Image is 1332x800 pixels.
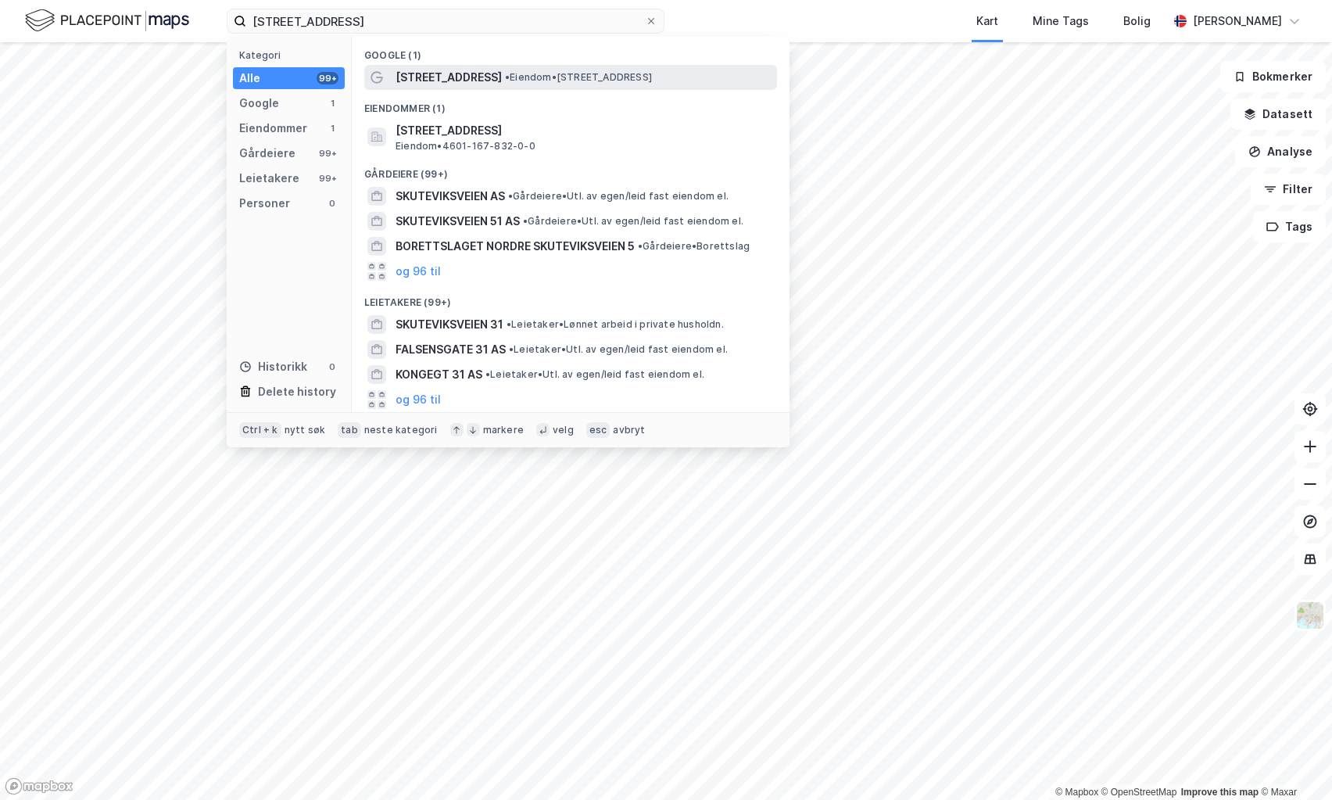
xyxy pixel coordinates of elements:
[396,68,502,87] span: [STREET_ADDRESS]
[396,315,503,334] span: SKUTEVIKSVEIEN 31
[25,7,189,34] img: logo.f888ab2527a4732fd821a326f86c7f29.svg
[5,777,73,795] a: Mapbox homepage
[258,382,336,401] div: Delete history
[508,190,513,202] span: •
[239,194,290,213] div: Personer
[976,12,998,30] div: Kart
[1295,601,1325,630] img: Z
[523,215,743,228] span: Gårdeiere • Utl. av egen/leid fast eiendom el.
[317,72,338,84] div: 99+
[352,90,790,118] div: Eiendommer (1)
[326,97,338,109] div: 1
[396,340,506,359] span: FALSENSGATE 31 AS
[1254,725,1332,800] div: Kontrollprogram for chat
[326,197,338,210] div: 0
[239,169,299,188] div: Leietakere
[509,343,514,355] span: •
[638,240,643,252] span: •
[352,37,790,65] div: Google (1)
[508,190,729,203] span: Gårdeiere • Utl. av egen/leid fast eiendom el.
[396,365,482,384] span: KONGEGT 31 AS
[364,424,438,436] div: neste kategori
[1230,99,1326,130] button: Datasett
[285,424,326,436] div: nytt søk
[338,422,361,438] div: tab
[1254,725,1332,800] iframe: Chat Widget
[239,119,307,138] div: Eiendommer
[246,9,645,33] input: Søk på adresse, matrikkel, gårdeiere, leietakere eller personer
[1033,12,1089,30] div: Mine Tags
[239,94,279,113] div: Google
[317,147,338,160] div: 99+
[396,237,635,256] span: BORETTSLAGET NORDRE SKUTEVIKSVEIEN 5
[1251,174,1326,205] button: Filter
[396,390,441,409] button: og 96 til
[483,424,524,436] div: markere
[485,368,704,381] span: Leietaker • Utl. av egen/leid fast eiendom el.
[638,240,750,253] span: Gårdeiere • Borettslag
[485,368,490,380] span: •
[239,69,260,88] div: Alle
[505,71,510,83] span: •
[523,215,528,227] span: •
[396,262,441,281] button: og 96 til
[239,422,281,438] div: Ctrl + k
[352,156,790,184] div: Gårdeiere (99+)
[1220,61,1326,92] button: Bokmerker
[507,318,724,331] span: Leietaker • Lønnet arbeid i private husholdn.
[239,49,345,61] div: Kategori
[1055,787,1098,798] a: Mapbox
[396,140,535,152] span: Eiendom • 4601-167-832-0-0
[317,172,338,185] div: 99+
[586,422,610,438] div: esc
[326,361,338,373] div: 0
[505,71,652,84] span: Eiendom • [STREET_ADDRESS]
[553,424,574,436] div: velg
[1193,12,1282,30] div: [PERSON_NAME]
[1101,787,1177,798] a: OpenStreetMap
[326,122,338,135] div: 1
[239,144,295,163] div: Gårdeiere
[1181,787,1259,798] a: Improve this map
[396,187,505,206] span: SKUTEVIKSVEIEN AS
[1253,211,1326,242] button: Tags
[613,424,645,436] div: avbryt
[396,212,520,231] span: SKUTEVIKSVEIEN 51 AS
[239,357,307,376] div: Historikk
[1235,136,1326,167] button: Analyse
[1123,12,1151,30] div: Bolig
[507,318,511,330] span: •
[352,284,790,312] div: Leietakere (99+)
[396,121,771,140] span: [STREET_ADDRESS]
[509,343,728,356] span: Leietaker • Utl. av egen/leid fast eiendom el.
